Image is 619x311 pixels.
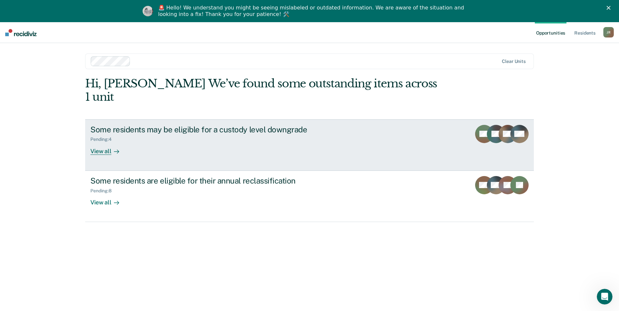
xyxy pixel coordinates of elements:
[90,137,117,142] div: Pending : 4
[158,5,466,18] div: 🚨 Hello! We understand you might be seeing mislabeled or outdated information. We are aware of th...
[5,29,37,36] img: Recidiviz
[90,125,319,134] div: Some residents may be eligible for a custody level downgrade
[573,22,597,43] a: Residents
[535,22,566,43] a: Opportunities
[603,27,614,37] button: JR
[502,59,526,64] div: Clear units
[90,193,127,206] div: View all
[85,119,534,171] a: Some residents may be eligible for a custody level downgradePending:4View all
[90,176,319,185] div: Some residents are eligible for their annual reclassification
[597,289,612,304] iframe: Intercom live chat
[143,6,153,16] img: Profile image for Kim
[607,6,613,10] div: Close
[85,171,534,222] a: Some residents are eligible for their annual reclassificationPending:8View all
[90,188,117,194] div: Pending : 8
[85,77,444,104] div: Hi, [PERSON_NAME] We’ve found some outstanding items across 1 unit
[90,142,127,155] div: View all
[603,27,614,37] div: J R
